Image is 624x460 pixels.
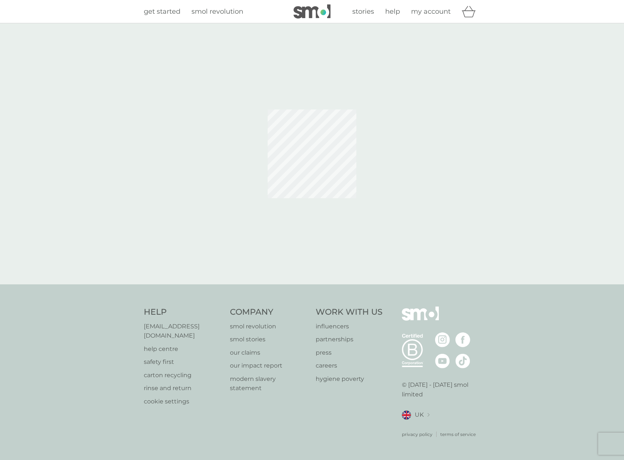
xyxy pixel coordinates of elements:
a: modern slavery statement [230,374,309,393]
div: basket [462,4,480,19]
h4: Help [144,307,223,318]
a: carton recycling [144,371,223,380]
a: help [385,6,400,17]
a: stories [352,6,374,17]
img: visit the smol Facebook page [455,332,470,347]
a: smol revolution [191,6,243,17]
a: our claims [230,348,309,358]
a: cookie settings [144,397,223,406]
a: privacy policy [402,431,433,438]
img: visit the smol Tiktok page [455,354,470,368]
a: careers [316,361,383,371]
a: safety first [144,357,223,367]
a: hygiene poverty [316,374,383,384]
span: help [385,7,400,16]
a: help centre [144,344,223,354]
a: partnerships [316,335,383,344]
span: my account [411,7,451,16]
a: our impact report [230,361,309,371]
img: smol [402,307,439,332]
img: visit the smol Youtube page [435,354,450,368]
a: influencers [316,322,383,331]
a: terms of service [440,431,476,438]
img: select a new location [427,413,430,417]
img: UK flag [402,410,411,420]
a: press [316,348,383,358]
a: rinse and return [144,383,223,393]
span: UK [415,410,424,420]
a: get started [144,6,180,17]
span: smol revolution [191,7,243,16]
a: smol revolution [230,322,309,331]
img: smol [294,4,330,18]
img: visit the smol Instagram page [435,332,450,347]
a: my account [411,6,451,17]
h4: Work With Us [316,307,383,318]
h4: Company [230,307,309,318]
a: smol stories [230,335,309,344]
p: © [DATE] - [DATE] smol limited [402,380,481,399]
span: stories [352,7,374,16]
a: [EMAIL_ADDRESS][DOMAIN_NAME] [144,322,223,341]
span: get started [144,7,180,16]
